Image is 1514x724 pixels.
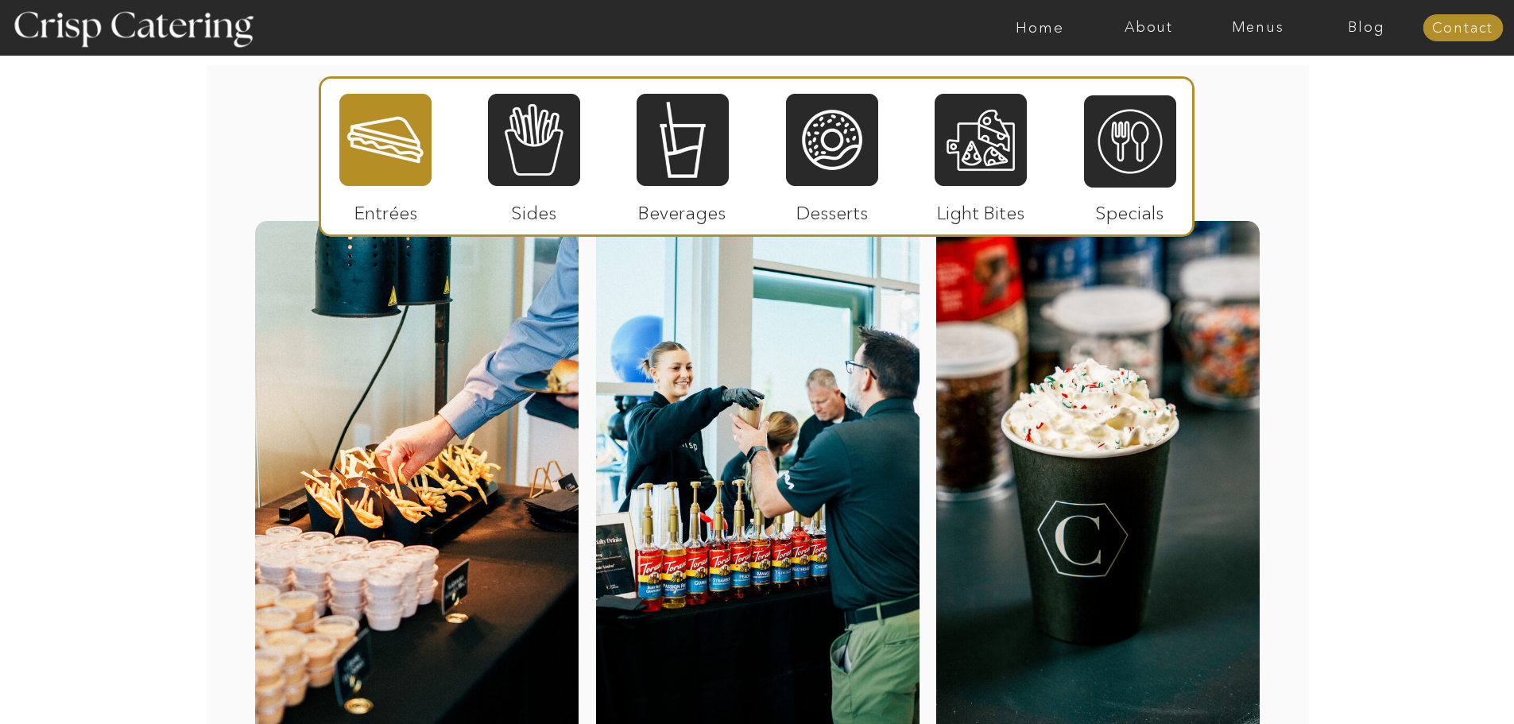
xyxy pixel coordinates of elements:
a: Menus [1203,20,1312,36]
a: Home [985,20,1094,36]
p: Light Bites [928,186,1034,232]
a: Contact [1423,21,1503,37]
a: Blog [1312,20,1421,36]
iframe: podium webchat widget bubble [1355,645,1514,724]
p: Specials [1077,186,1183,232]
p: Entrées [333,186,439,232]
p: Sides [481,186,587,232]
a: About [1094,20,1203,36]
p: Desserts [780,186,885,232]
p: Beverages [629,186,735,232]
